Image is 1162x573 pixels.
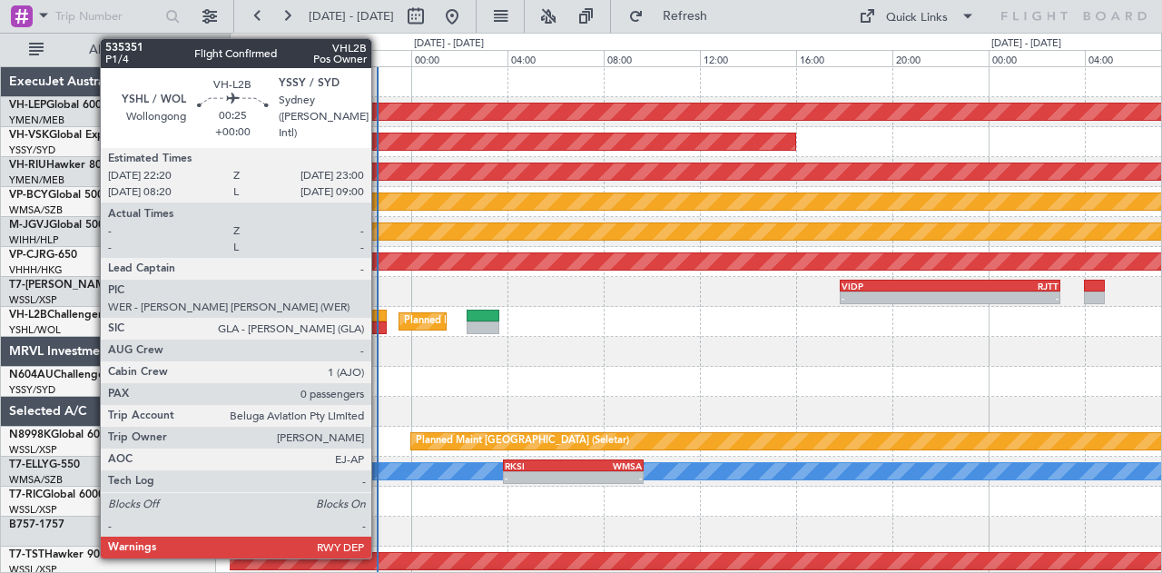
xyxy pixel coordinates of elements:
[9,280,176,291] a: T7-[PERSON_NAME]Global 7500
[9,370,132,380] a: N604AUChallenger 604
[796,50,892,66] div: 16:00
[9,503,57,517] a: WSSL/XSP
[700,50,796,66] div: 12:00
[9,370,54,380] span: N604AU
[9,459,80,470] a: T7-ELLYG-550
[9,160,122,171] a: VH-RIUHawker 800XP
[309,8,394,25] span: [DATE] - [DATE]
[9,310,47,321] span: VH-L2B
[416,428,629,455] div: Planned Maint [GEOGRAPHIC_DATA] (Seletar)
[9,130,149,141] a: VH-VSKGlobal Express XRS
[9,519,45,530] span: B757-1
[9,519,64,530] a: B757-1757
[9,489,104,500] a: T7-RICGlobal 6000
[620,2,729,31] button: Refresh
[950,292,1059,303] div: -
[573,460,642,471] div: WMSA
[9,190,110,201] a: VP-BCYGlobal 5000
[9,293,57,307] a: WSSL/XSP
[9,263,63,277] a: VHHH/HKG
[9,250,77,261] a: VP-CJRG-650
[9,430,113,440] a: N8998KGlobal 6000
[315,50,411,66] div: 20:00
[404,308,615,335] div: Planned Maint Sydney ([PERSON_NAME] Intl)
[9,383,55,397] a: YSSY/SYD
[9,473,63,487] a: WMSA/SZB
[9,130,49,141] span: VH-VSK
[9,459,49,470] span: T7-ELLY
[233,36,303,52] div: [DATE] - [DATE]
[886,9,948,27] div: Quick Links
[219,50,315,66] div: 16:00
[9,220,111,231] a: M-JGVJGlobal 5000
[573,472,642,483] div: -
[9,100,46,111] span: VH-LEP
[47,44,192,56] span: All Aircraft
[9,233,59,247] a: WIHH/HLP
[9,489,43,500] span: T7-RIC
[9,160,46,171] span: VH-RIU
[9,114,64,127] a: YMEN/MEB
[9,203,63,217] a: WMSA/SZB
[411,50,507,66] div: 00:00
[505,460,574,471] div: RKSI
[842,292,950,303] div: -
[505,472,574,483] div: -
[9,280,114,291] span: T7-[PERSON_NAME]
[9,310,125,321] a: VH-L2BChallenger 604
[9,443,57,457] a: WSSL/XSP
[842,281,950,291] div: VIDP
[950,281,1059,291] div: RJTT
[9,250,46,261] span: VP-CJR
[20,35,197,64] button: All Aircraft
[414,36,484,52] div: [DATE] - [DATE]
[647,10,724,23] span: Refresh
[9,190,48,201] span: VP-BCY
[9,549,44,560] span: T7-TST
[55,3,160,30] input: Trip Number
[9,173,64,187] a: YMEN/MEB
[9,323,61,337] a: YSHL/WOL
[507,50,604,66] div: 04:00
[9,143,55,157] a: YSSY/SYD
[9,430,51,440] span: N8998K
[892,50,989,66] div: 20:00
[9,220,49,231] span: M-JGVJ
[991,36,1061,52] div: [DATE] - [DATE]
[9,549,120,560] a: T7-TSTHawker 900XP
[604,50,700,66] div: 08:00
[9,100,108,111] a: VH-LEPGlobal 6000
[989,50,1085,66] div: 00:00
[850,2,984,31] button: Quick Links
